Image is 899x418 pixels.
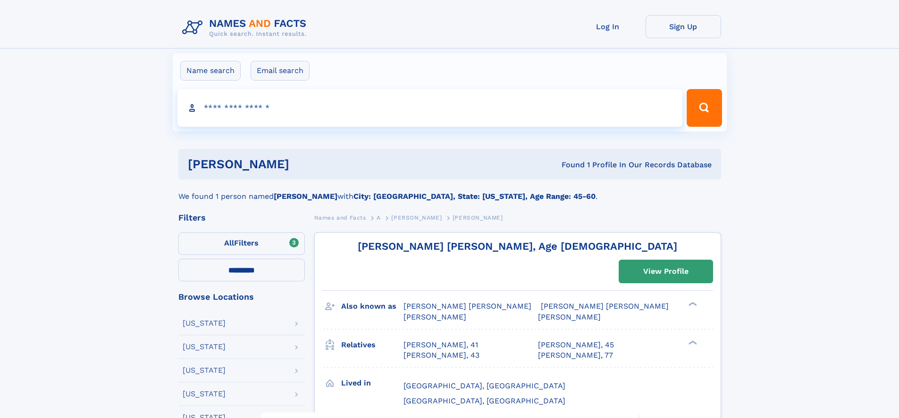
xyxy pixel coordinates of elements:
[251,61,310,81] label: Email search
[403,350,479,361] a: [PERSON_NAME], 43
[183,343,226,351] div: [US_STATE]
[686,301,697,307] div: ❯
[224,238,234,247] span: All
[570,15,646,38] a: Log In
[178,293,305,301] div: Browse Locations
[619,260,713,283] a: View Profile
[183,390,226,398] div: [US_STATE]
[188,158,426,170] h1: [PERSON_NAME]
[541,302,669,311] span: [PERSON_NAME] [PERSON_NAME]
[183,367,226,374] div: [US_STATE]
[686,339,697,345] div: ❯
[403,302,531,311] span: [PERSON_NAME] [PERSON_NAME]
[403,396,565,405] span: [GEOGRAPHIC_DATA], [GEOGRAPHIC_DATA]
[538,312,601,321] span: [PERSON_NAME]
[538,350,613,361] a: [PERSON_NAME], 77
[687,89,722,127] button: Search Button
[341,298,403,314] h3: Also known as
[403,312,466,321] span: [PERSON_NAME]
[391,214,442,221] span: [PERSON_NAME]
[646,15,721,38] a: Sign Up
[353,192,596,201] b: City: [GEOGRAPHIC_DATA], State: [US_STATE], Age Range: 45-60
[177,89,683,127] input: search input
[453,214,503,221] span: [PERSON_NAME]
[403,381,565,390] span: [GEOGRAPHIC_DATA], [GEOGRAPHIC_DATA]
[178,213,305,222] div: Filters
[538,340,614,350] a: [PERSON_NAME], 45
[183,320,226,327] div: [US_STATE]
[643,261,689,282] div: View Profile
[178,15,314,41] img: Logo Names and Facts
[377,214,381,221] span: A
[314,212,366,223] a: Names and Facts
[180,61,241,81] label: Name search
[274,192,337,201] b: [PERSON_NAME]
[178,232,305,255] label: Filters
[341,375,403,391] h3: Lived in
[425,160,712,170] div: Found 1 Profile In Our Records Database
[377,212,381,223] a: A
[403,340,478,350] a: [PERSON_NAME], 41
[358,240,677,252] a: [PERSON_NAME] [PERSON_NAME], Age [DEMOGRAPHIC_DATA]
[341,337,403,353] h3: Relatives
[178,180,721,202] div: We found 1 person named with .
[391,212,442,223] a: [PERSON_NAME]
